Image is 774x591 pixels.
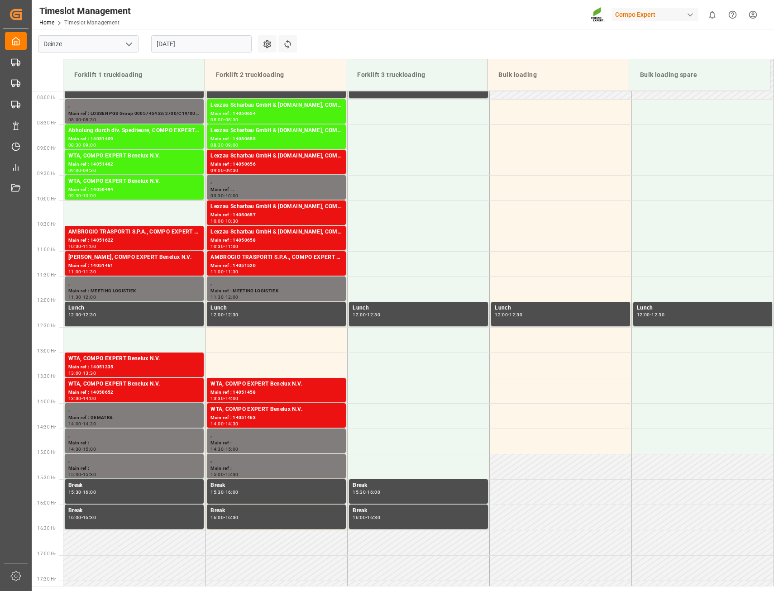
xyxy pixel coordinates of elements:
[68,465,200,472] div: Main ref :
[68,168,81,172] div: 09:00
[210,405,342,414] div: WTA, COMPO EXPERT Benelux N.V.
[224,447,225,451] div: -
[210,481,342,490] div: Break
[224,118,225,122] div: -
[68,253,200,262] div: [PERSON_NAME], COMPO EXPERT Benelux N.V.
[37,526,56,531] span: 16:30 Hr
[83,270,96,274] div: 11:30
[353,506,484,515] div: Break
[37,171,56,176] span: 09:30 Hr
[68,405,200,414] div: ,
[210,278,342,287] div: ,
[68,237,200,244] div: Main ref : 14051622
[508,313,509,317] div: -
[210,295,224,299] div: 11:30
[210,304,342,313] div: Lunch
[68,447,81,451] div: 14:30
[68,304,200,313] div: Lunch
[81,472,83,477] div: -
[122,37,135,51] button: open menu
[651,313,664,317] div: 12:30
[68,490,81,494] div: 15:30
[225,168,239,172] div: 09:30
[210,422,224,426] div: 14:00
[210,110,342,118] div: Main ref : 14050654
[225,447,239,451] div: 15:00
[68,152,200,161] div: WTA, COMPO EXPERT Benelux N.V.
[68,126,200,135] div: Abholung durch div. Spediteure, COMPO EXPERT Benelux N.V.
[225,295,239,299] div: 12:00
[68,295,81,299] div: 11:30
[68,515,81,520] div: 16:00
[81,168,83,172] div: -
[81,447,83,451] div: -
[68,161,200,168] div: Main ref : 14051462
[68,270,81,274] div: 11:00
[224,472,225,477] div: -
[83,194,96,198] div: 10:00
[81,515,83,520] div: -
[210,313,224,317] div: 12:00
[354,67,480,83] div: Forklift 3 truckloading
[210,253,342,262] div: AMBROGIO TRASPORTI S.P.A., COMPO EXPERT Benelux N.V.
[224,194,225,198] div: -
[68,380,200,389] div: WTA, COMPO EXPERT Benelux N.V.
[68,414,200,422] div: Main ref : DEMATRA
[210,126,342,135] div: Lexzau Scharbau GmbH & [DOMAIN_NAME], COMPO EXPERT Benelux N.V.
[224,295,225,299] div: -
[37,146,56,151] span: 09:00 Hr
[83,490,96,494] div: 16:00
[210,490,224,494] div: 15:30
[224,168,225,172] div: -
[225,422,239,426] div: 14:30
[210,430,342,439] div: ,
[210,447,224,451] div: 14:30
[210,380,342,389] div: WTA, COMPO EXPERT Benelux N.V.
[210,135,342,143] div: Main ref : 14050655
[37,450,56,455] span: 15:00 Hr
[210,506,342,515] div: Break
[210,118,224,122] div: 08:00
[39,19,54,26] a: Home
[224,490,225,494] div: -
[68,313,81,317] div: 12:00
[68,456,200,465] div: ,
[38,35,139,52] input: Type to search/select
[210,194,224,198] div: 09:30
[225,194,239,198] div: 10:00
[83,447,96,451] div: 15:00
[210,515,224,520] div: 16:00
[68,177,200,186] div: WTA, COMPO EXPERT Benelux N.V.
[225,490,239,494] div: 16:00
[68,244,81,248] div: 10:30
[210,168,224,172] div: 09:00
[37,196,56,201] span: 10:00 Hr
[83,313,96,317] div: 12:30
[83,396,96,400] div: 14:00
[509,313,522,317] div: 12:30
[37,551,56,556] span: 17:00 Hr
[83,295,96,299] div: 12:00
[81,118,83,122] div: -
[83,422,96,426] div: 14:30
[495,304,626,313] div: Lunch
[68,118,81,122] div: 08:00
[83,371,96,375] div: 13:30
[225,313,239,317] div: 12:30
[210,152,342,161] div: Lexzau Scharbau GmbH & [DOMAIN_NAME], COMPO EXPERT Benelux N.V.
[210,143,224,147] div: 08:30
[224,515,225,520] div: -
[210,186,342,194] div: Main ref : .
[37,348,56,353] span: 13:00 Hr
[68,262,200,270] div: Main ref : 14051461
[68,371,81,375] div: 13:00
[353,481,484,490] div: Break
[37,95,56,100] span: 08:00 Hr
[366,490,367,494] div: -
[210,456,342,465] div: ,
[225,143,239,147] div: 09:00
[37,272,56,277] span: 11:30 Hr
[37,120,56,125] span: 08:30 Hr
[71,67,197,83] div: Forklift 1 truckloading
[367,515,380,520] div: 16:30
